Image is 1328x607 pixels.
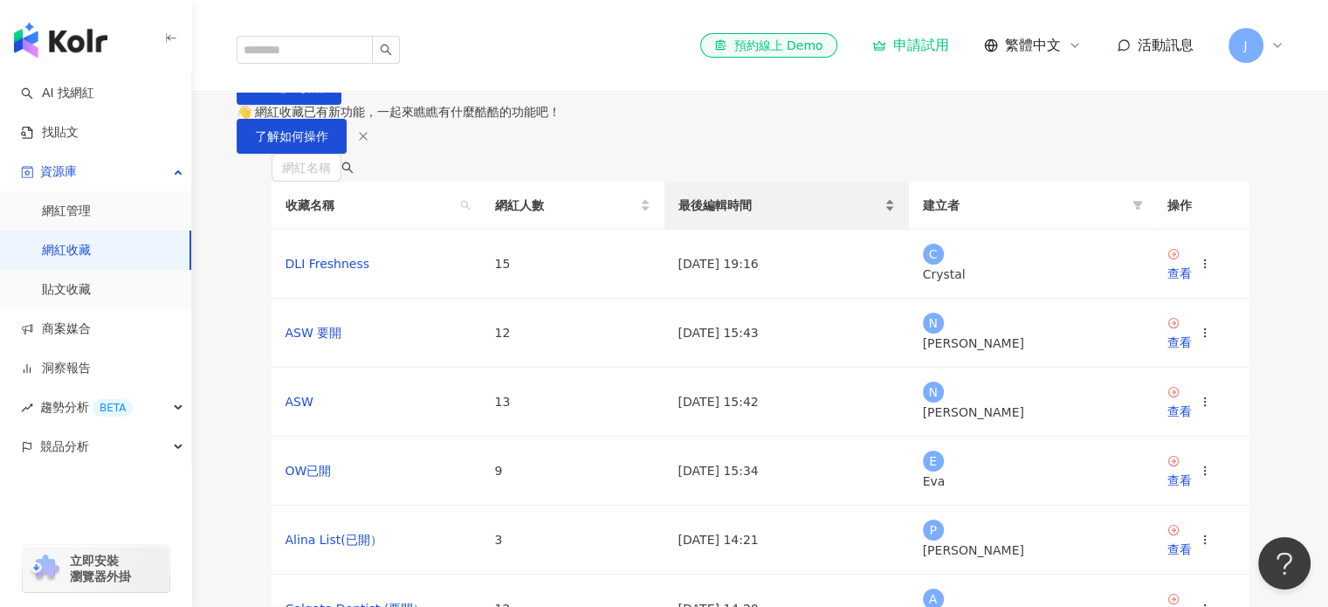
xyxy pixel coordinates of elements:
[923,403,1139,422] div: [PERSON_NAME]
[495,464,503,478] span: 9
[872,37,949,54] a: 申請試用
[664,299,909,368] td: [DATE] 15:43
[1129,192,1146,218] span: filter
[70,553,131,584] span: 立即安裝 瀏覽器外掛
[380,44,392,56] span: search
[40,427,89,466] span: 競品分析
[1167,333,1192,352] div: 查看
[341,162,354,174] span: search
[23,545,169,592] a: chrome extension立即安裝 瀏覽器外掛
[1167,264,1192,283] div: 查看
[286,464,332,478] a: OW已開
[1138,37,1194,53] span: 活動訊息
[40,152,77,191] span: 資源庫
[923,541,1139,560] div: [PERSON_NAME]
[93,399,133,417] div: BETA
[1243,36,1247,55] span: J
[255,129,328,143] span: 了解如何操作
[457,192,474,218] span: search
[21,321,91,338] a: 商案媒合
[929,245,938,264] span: C
[923,334,1139,353] div: [PERSON_NAME]
[21,124,79,141] a: 找貼文
[495,533,503,547] span: 3
[664,230,909,299] td: [DATE] 19:16
[21,85,94,102] a: searchAI 找網紅
[286,257,370,271] a: DLI Freshness
[923,472,1139,491] div: Eva
[1167,402,1192,421] div: 查看
[42,242,91,259] a: 網紅收藏
[1167,247,1192,283] a: 查看
[1167,454,1192,490] a: 查看
[929,521,936,540] span: P
[286,395,313,409] a: ASW
[40,388,133,427] span: 趨勢分析
[664,506,909,575] td: [DATE] 14:21
[929,452,937,471] span: E
[928,314,937,333] span: N
[923,196,1125,215] span: 建立者
[495,257,511,271] span: 15
[481,182,664,230] th: 網紅人數
[495,395,511,409] span: 13
[1167,540,1192,559] div: 查看
[1132,200,1143,210] span: filter
[664,368,909,437] td: [DATE] 15:42
[286,196,453,215] span: 收藏名稱
[42,281,91,299] a: 貼文收藏
[1167,385,1192,421] a: 查看
[495,326,511,340] span: 12
[286,533,382,547] a: Alina List(已開）
[664,437,909,506] td: [DATE] 15:34
[928,383,937,402] span: N
[678,196,881,215] span: 最後編輯時間
[495,196,636,215] span: 網紅人數
[460,200,471,210] span: search
[700,33,836,58] a: 預約線上 Demo
[237,105,1284,119] div: 👋 網紅收藏已有新功能，一起來瞧瞧有什麼酷酷的功能吧！
[237,119,347,154] button: 了解如何操作
[714,37,822,54] div: 預約線上 Demo
[1005,36,1061,55] span: 繁體中文
[14,23,107,58] img: logo
[664,182,909,230] th: 最後編輯時間
[1167,523,1192,559] a: 查看
[1258,537,1311,590] iframe: Help Scout Beacon - Open
[923,265,1139,284] div: Crystal
[286,326,342,340] a: ASW 要開
[1167,316,1192,352] a: 查看
[1167,471,1192,490] div: 查看
[21,402,33,414] span: rise
[42,203,91,220] a: 網紅管理
[21,360,91,377] a: 洞察報告
[1153,182,1249,230] th: 操作
[28,555,62,583] img: chrome extension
